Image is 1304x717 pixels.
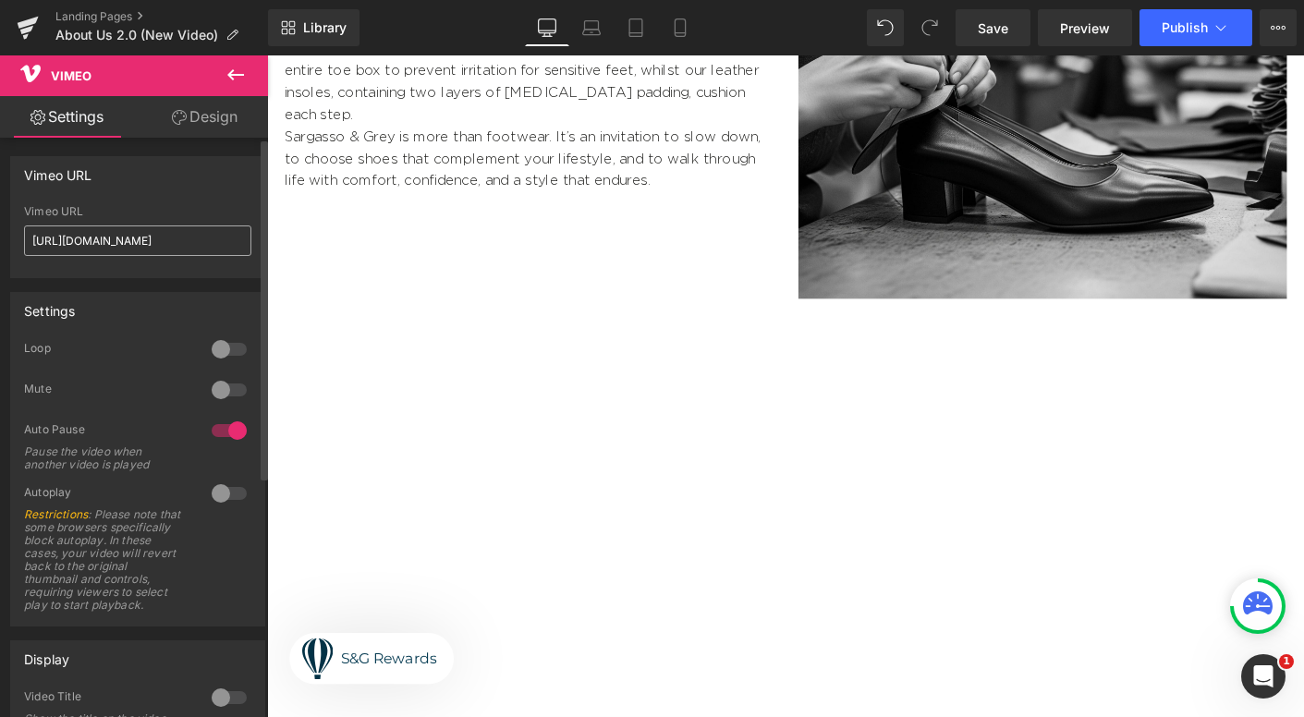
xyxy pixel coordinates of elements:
span: S&G Rewards [79,641,183,660]
span: Save [978,18,1008,38]
div: Settings [24,293,75,319]
a: Laptop [569,9,614,46]
div: Loop [24,341,193,360]
a: Mobile [658,9,702,46]
a: Tablet [614,9,658,46]
span: 1 [1279,654,1294,669]
a: Restrictions [24,507,88,521]
a: Landing Pages [55,9,268,24]
button: Publish [1139,9,1252,46]
div: Pause the video when another video is played [24,445,190,471]
a: Preview [1038,9,1132,46]
div: : Please note that some browsers specifically block autoplay. In these cases, your video will rev... [24,508,190,612]
span: Library [303,19,347,36]
div: Auto Pause [24,422,193,442]
button: More [1260,9,1297,46]
button: Redo [911,9,948,46]
div: Vimeo URL [24,157,92,183]
iframe: Intercom live chat [1241,654,1286,699]
div: Video Title [24,689,193,709]
a: Desktop [525,9,569,46]
p: Sargasso & Grey is more than footwear. It’s an invitation to slow down, to choose shoes that comp... [18,76,545,147]
a: New Library [268,9,360,46]
button: S&G Rewards [24,623,201,678]
span: Vimeo [51,68,91,83]
div: Mute [24,382,193,401]
div: Autoplay [24,485,193,504]
a: Design [138,96,272,138]
span: Publish [1162,20,1208,35]
span: About Us 2.0 (New Video) [55,28,218,43]
span: Preview [1060,18,1110,38]
div: Vimeo URL [24,205,251,218]
button: Undo [867,9,904,46]
div: Display [24,641,69,667]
